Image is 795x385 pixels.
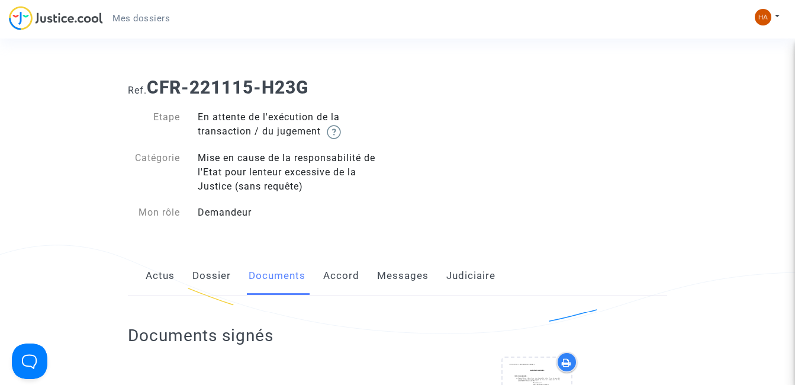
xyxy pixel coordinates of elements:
[446,256,495,296] a: Judiciaire
[377,256,429,296] a: Messages
[119,151,189,194] div: Catégorie
[192,256,231,296] a: Dossier
[189,110,398,139] div: En attente de l'exécution de la transaction / du jugement
[112,13,170,24] span: Mes dossiers
[189,206,398,220] div: Demandeur
[119,206,189,220] div: Mon rôle
[119,110,189,139] div: Etape
[249,256,305,296] a: Documents
[146,256,175,296] a: Actus
[12,344,47,379] iframe: Help Scout Beacon - Open
[323,256,359,296] a: Accord
[147,77,308,98] b: CFR-221115-H23G
[103,9,179,27] a: Mes dossiers
[128,85,147,96] span: Ref.
[9,6,103,30] img: jc-logo.svg
[755,9,771,25] img: 653f322923872f6477a92bb2d7fb0529
[327,125,341,139] img: help.svg
[128,325,273,346] h2: Documents signés
[189,151,398,194] div: Mise en cause de la responsabilité de l'Etat pour lenteur excessive de la Justice (sans requête)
